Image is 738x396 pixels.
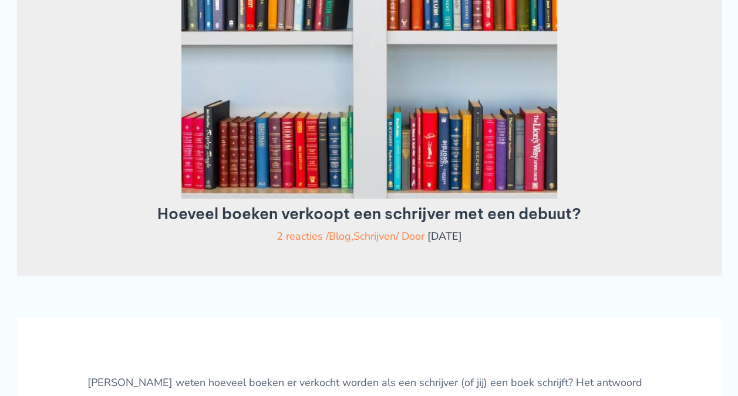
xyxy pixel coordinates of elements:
a: Schrijven [353,229,396,243]
a: [DATE] [427,229,462,243]
div: / / Door [60,229,678,244]
a: 2 reacties [277,229,323,243]
a: Blog [329,229,351,243]
span: , [329,229,396,243]
h1: Hoeveel boeken verkoopt een schrijver met een debuut? [60,204,678,223]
